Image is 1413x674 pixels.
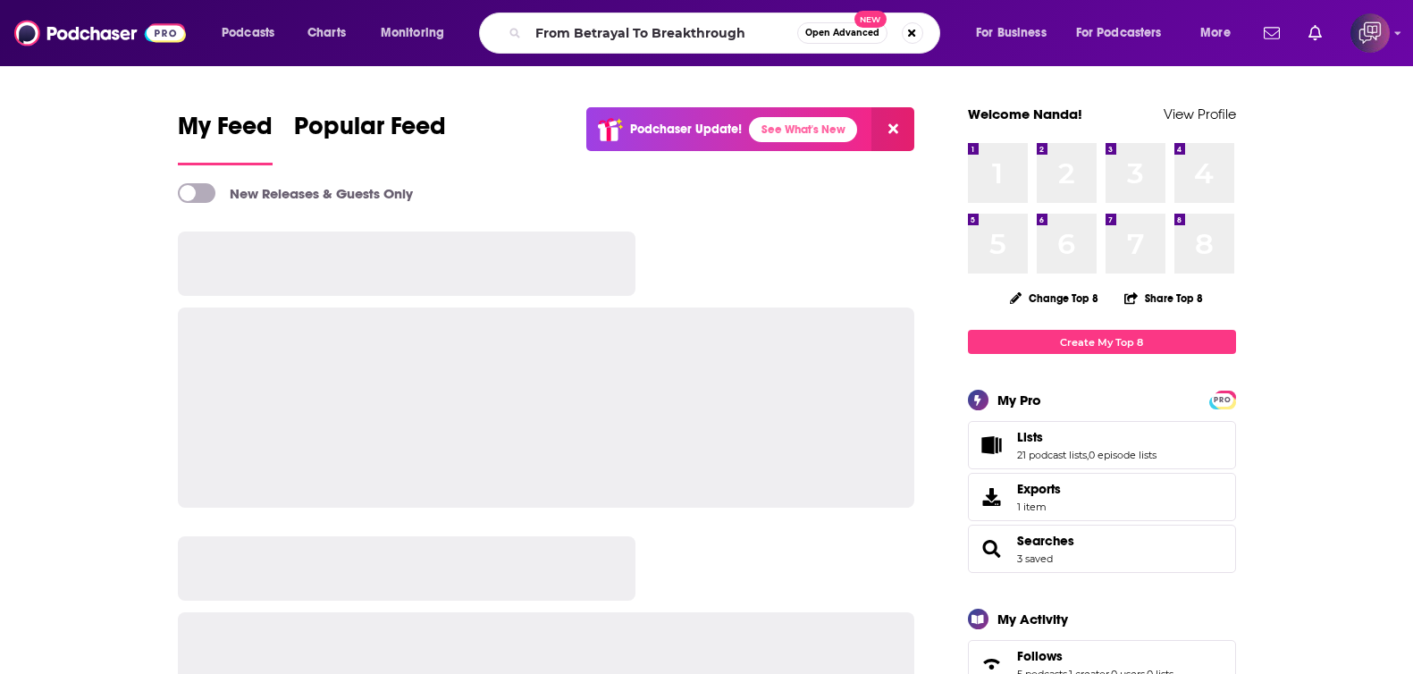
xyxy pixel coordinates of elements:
a: New Releases & Guests Only [178,183,413,203]
a: Exports [968,473,1236,521]
a: My Feed [178,111,273,165]
a: PRO [1212,392,1233,406]
img: Podchaser - Follow, Share and Rate Podcasts [14,16,186,50]
a: Follows [1017,648,1173,664]
a: Show notifications dropdown [1301,18,1329,48]
a: Searches [1017,533,1074,549]
span: More [1200,21,1231,46]
a: 21 podcast lists [1017,449,1087,461]
button: Share Top 8 [1123,281,1204,316]
input: Search podcasts, credits, & more... [528,19,797,47]
button: Open AdvancedNew [797,22,887,44]
span: For Business [976,21,1047,46]
span: 1 item [1017,501,1061,513]
span: Searches [968,525,1236,573]
a: Show notifications dropdown [1257,18,1287,48]
span: My Feed [178,111,273,152]
div: My Pro [997,392,1041,409]
button: open menu [368,19,467,47]
span: Follows [1017,648,1063,664]
span: , [1087,449,1089,461]
span: Exports [1017,481,1061,497]
a: See What's New [749,117,857,142]
span: Popular Feed [294,111,446,152]
div: My Activity [997,611,1068,628]
div: Search podcasts, credits, & more... [496,13,957,54]
a: Lists [974,433,1010,458]
a: 0 episode lists [1089,449,1156,461]
a: Welcome Nanda! [968,105,1082,122]
span: Exports [974,484,1010,510]
button: open menu [1064,19,1188,47]
p: Podchaser Update! [630,122,742,137]
span: Lists [968,421,1236,469]
span: New [854,11,887,28]
span: Lists [1017,429,1043,445]
span: Logged in as corioliscompany [1350,13,1390,53]
span: Charts [307,21,346,46]
button: Show profile menu [1350,13,1390,53]
a: Charts [296,19,357,47]
a: Lists [1017,429,1156,445]
button: open menu [963,19,1069,47]
button: Change Top 8 [999,287,1110,309]
span: PRO [1212,393,1233,407]
a: 3 saved [1017,552,1053,565]
span: Monitoring [381,21,444,46]
a: Create My Top 8 [968,330,1236,354]
span: Podcasts [222,21,274,46]
span: For Podcasters [1076,21,1162,46]
button: open menu [209,19,298,47]
a: View Profile [1164,105,1236,122]
a: Popular Feed [294,111,446,165]
img: User Profile [1350,13,1390,53]
span: Open Advanced [805,29,879,38]
button: open menu [1188,19,1253,47]
a: Searches [974,536,1010,561]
